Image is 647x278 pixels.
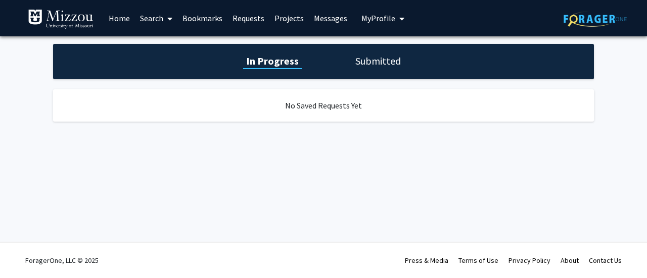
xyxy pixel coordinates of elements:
[589,256,622,265] a: Contact Us
[25,243,99,278] div: ForagerOne, LLC © 2025
[405,256,448,265] a: Press & Media
[104,1,135,36] a: Home
[352,54,404,68] h1: Submitted
[269,1,309,36] a: Projects
[309,1,352,36] a: Messages
[564,11,627,27] img: ForagerOne Logo
[53,89,594,122] div: No Saved Requests Yet
[28,9,94,29] img: University of Missouri Logo
[243,54,302,68] h1: In Progress
[361,13,395,23] span: My Profile
[8,233,43,270] iframe: Chat
[509,256,550,265] a: Privacy Policy
[177,1,227,36] a: Bookmarks
[561,256,579,265] a: About
[458,256,498,265] a: Terms of Use
[227,1,269,36] a: Requests
[135,1,177,36] a: Search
